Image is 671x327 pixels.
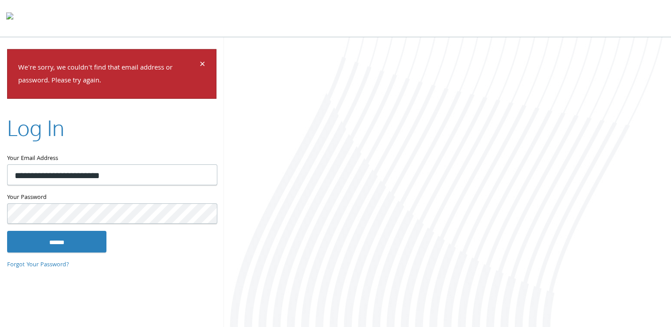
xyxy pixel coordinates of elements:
a: Forgot Your Password? [7,260,69,270]
p: We're sorry, we couldn't find that email address or password. Please try again. [18,62,198,88]
button: Dismiss alert [200,60,205,71]
h2: Log In [7,113,64,142]
label: Your Password [7,192,216,203]
img: todyl-logo-dark.svg [6,9,13,27]
span: × [200,57,205,74]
